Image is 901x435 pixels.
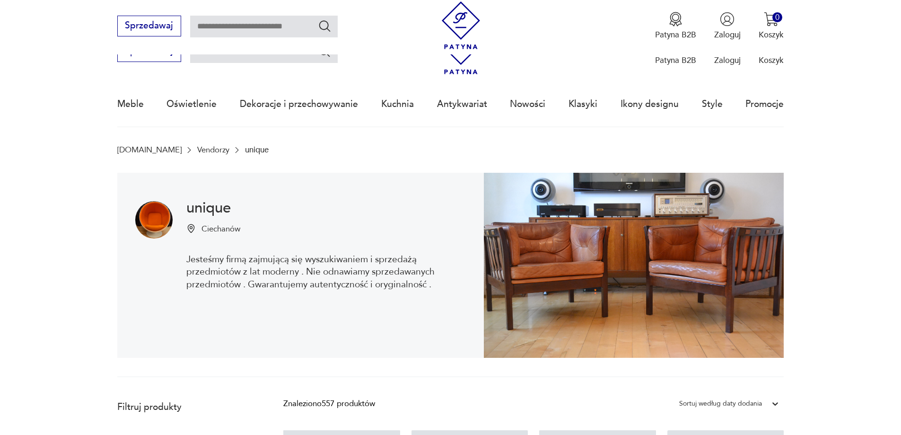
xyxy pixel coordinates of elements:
div: Znaleziono 557 produktów [283,398,375,410]
button: Patyna B2B [655,12,696,40]
img: unique [484,173,784,358]
img: Ikonka użytkownika [720,12,735,27]
div: 0 [772,12,782,22]
a: Dekoracje i przechowywanie [240,82,358,126]
a: Kuchnia [381,82,414,126]
a: Oświetlenie [166,82,217,126]
img: Ikona koszyka [764,12,779,27]
a: Antykwariat [437,82,487,126]
button: Sprzedawaj [117,16,181,36]
div: Sortuj według daty dodania [679,398,762,410]
img: unique [135,201,173,239]
a: Ikony designu [621,82,679,126]
p: unique [245,145,269,154]
p: Patyna B2B [655,29,696,40]
button: Szukaj [318,19,332,33]
img: Ikona medalu [668,12,683,27]
a: Style [702,82,723,126]
p: Patyna B2B [655,55,696,66]
a: Promocje [745,82,784,126]
button: 0Koszyk [759,12,784,40]
h1: unique [186,201,466,215]
a: Ikona medaluPatyna B2B [655,12,696,40]
p: Jesteśmy firmą zajmującą się wyszukiwaniem i sprzedażą przedmiotów z lat moderny . Nie odnawiamy ... [186,253,466,291]
p: Ciechanów [201,224,240,235]
a: Klasyki [569,82,597,126]
p: Zaloguj [714,29,741,40]
a: Sprzedawaj [117,23,181,30]
p: Koszyk [759,55,784,66]
p: Koszyk [759,29,784,40]
a: [DOMAIN_NAME] [117,145,182,154]
p: Filtruj produkty [117,401,256,413]
img: Ikonka pinezki mapy [186,224,196,233]
button: Zaloguj [714,12,741,40]
a: Vendorzy [197,145,229,154]
p: Zaloguj [714,55,741,66]
a: Sprzedawaj [117,48,181,56]
button: Szukaj [318,44,332,58]
a: Nowości [510,82,545,126]
img: Patyna - sklep z meblami i dekoracjami vintage [437,1,485,49]
a: Meble [117,82,144,126]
